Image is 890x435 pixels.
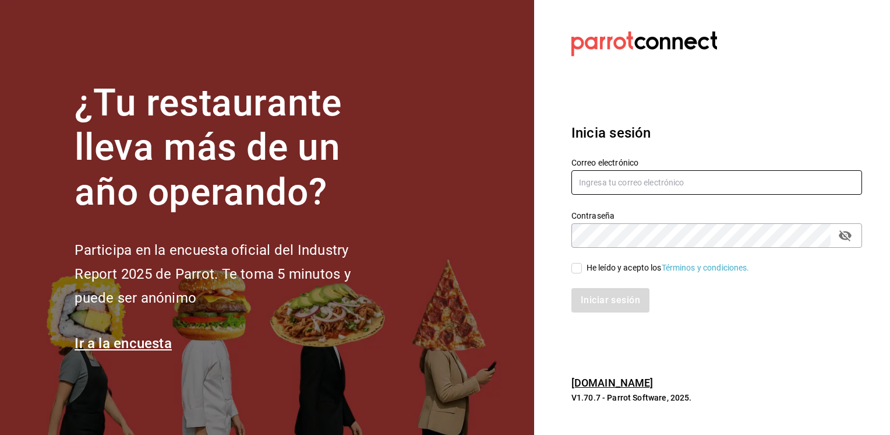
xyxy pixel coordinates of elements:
[75,238,389,310] h2: Participa en la encuesta oficial del Industry Report 2025 de Parrot. Te toma 5 minutos y puede se...
[571,211,862,219] label: Contraseña
[571,170,862,195] input: Ingresa tu correo electrónico
[75,335,172,352] a: Ir a la encuesta
[662,263,750,272] a: Términos y condiciones.
[571,158,862,166] label: Correo electrónico
[587,262,750,274] div: He leído y acepto los
[571,377,654,389] a: [DOMAIN_NAME]
[571,122,862,143] h3: Inicia sesión
[835,226,855,245] button: passwordField
[571,392,862,404] p: V1.70.7 - Parrot Software, 2025.
[75,81,389,215] h1: ¿Tu restaurante lleva más de un año operando?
